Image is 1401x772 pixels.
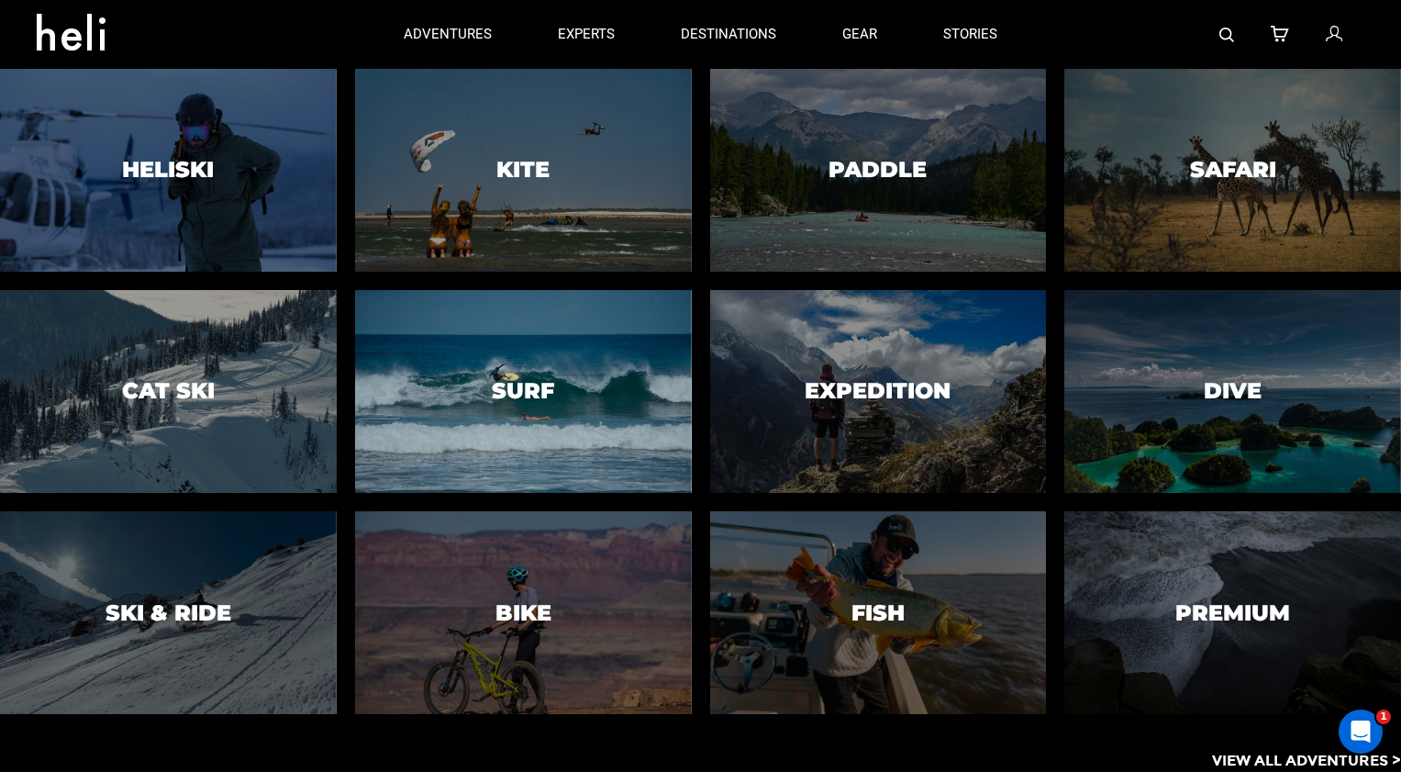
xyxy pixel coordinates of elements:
h3: Expedition [805,379,951,403]
h3: Heliski [122,158,214,182]
h3: Premium [1175,600,1290,624]
h3: Safari [1190,158,1276,182]
img: search-bar-icon.svg [1219,28,1234,42]
a: PremiumPremium image [1064,511,1401,714]
iframe: Intercom live chat [1339,710,1383,754]
p: adventures [404,25,492,44]
h3: Surf [492,379,554,403]
p: destinations [681,25,776,44]
h3: Cat Ski [122,379,215,403]
p: experts [558,25,615,44]
h3: Dive [1204,379,1262,403]
h3: Ski & Ride [106,600,231,624]
span: 1 [1376,710,1391,724]
h3: Fish [851,600,905,624]
p: View All Adventures > [1212,751,1401,772]
h3: Kite [496,158,550,182]
h3: Bike [495,600,551,624]
h3: Paddle [828,158,927,182]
